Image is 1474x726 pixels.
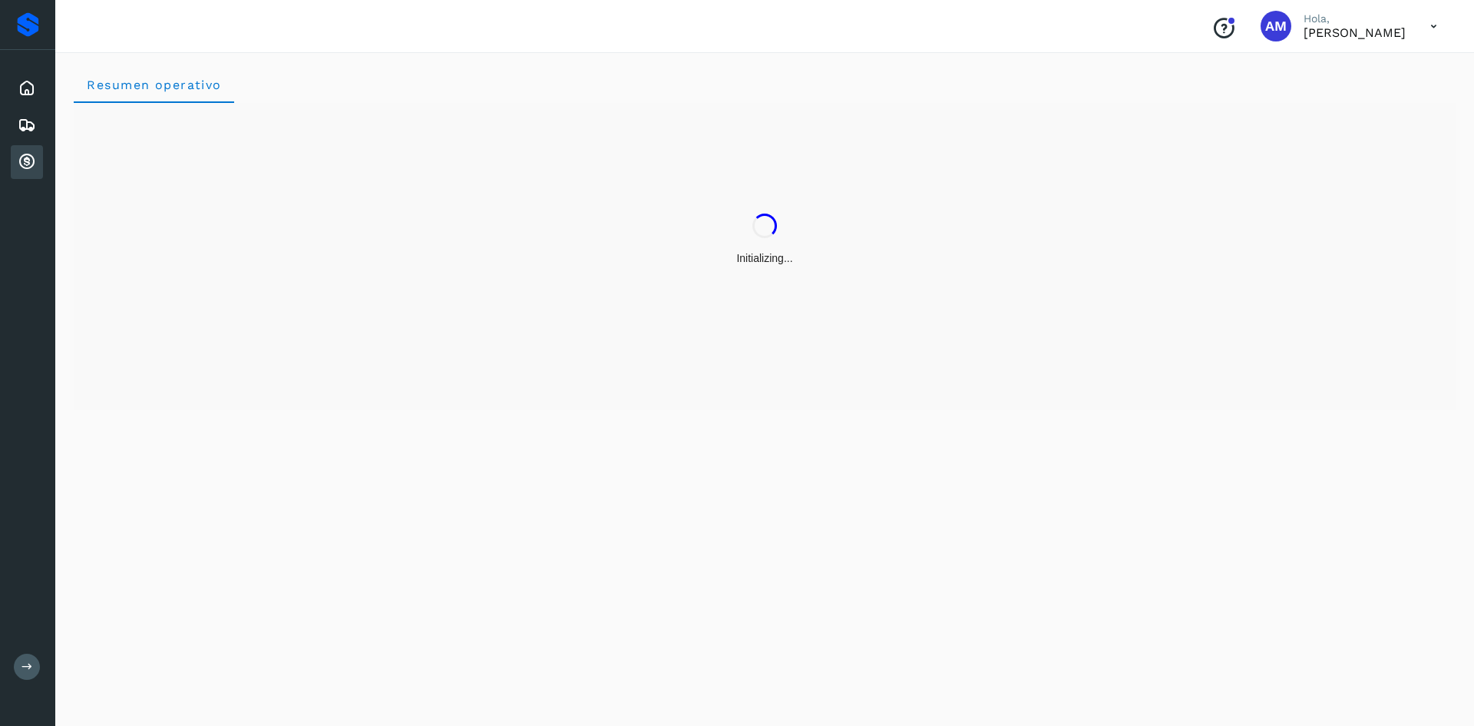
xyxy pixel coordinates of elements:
div: Inicio [11,71,43,105]
div: Embarques [11,108,43,142]
p: ANGEL MIGUEL RAMIREZ [1304,25,1406,40]
p: Hola, [1304,12,1406,25]
div: Cuentas por cobrar [11,145,43,179]
span: Resumen operativo [86,78,222,92]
